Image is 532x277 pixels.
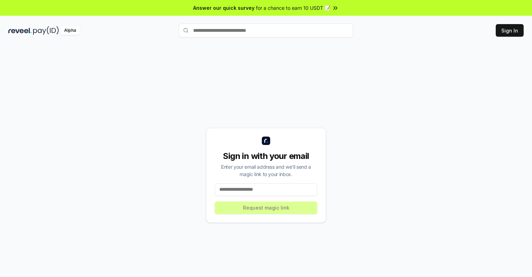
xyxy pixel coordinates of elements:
[8,26,32,35] img: reveel_dark
[60,26,80,35] div: Alpha
[256,4,330,12] span: for a chance to earn 10 USDT 📝
[193,4,254,12] span: Answer our quick survey
[33,26,59,35] img: pay_id
[262,137,270,145] img: logo_small
[496,24,524,37] button: Sign In
[215,163,317,178] div: Enter your email address and we’ll send a magic link to your inbox.
[215,151,317,162] div: Sign in with your email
